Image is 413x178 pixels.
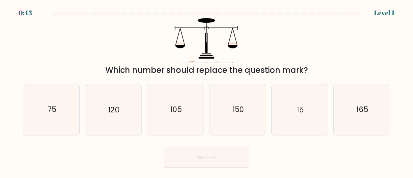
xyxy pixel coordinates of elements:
[27,64,386,76] div: Which number should replace the question mark?
[47,104,56,115] text: 75
[164,147,249,168] button: Next
[356,104,368,115] text: 165
[297,104,304,115] text: 15
[170,104,182,115] text: 105
[189,60,197,63] tspan: 120 cm
[108,104,120,115] text: 120
[232,104,244,115] text: 150
[229,42,237,45] tspan: 18.5 kg
[374,8,395,18] div: Level 1
[177,42,184,45] tspan: 18.5 kg
[217,60,222,63] tspan: ? cm
[18,8,32,18] div: 0:43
